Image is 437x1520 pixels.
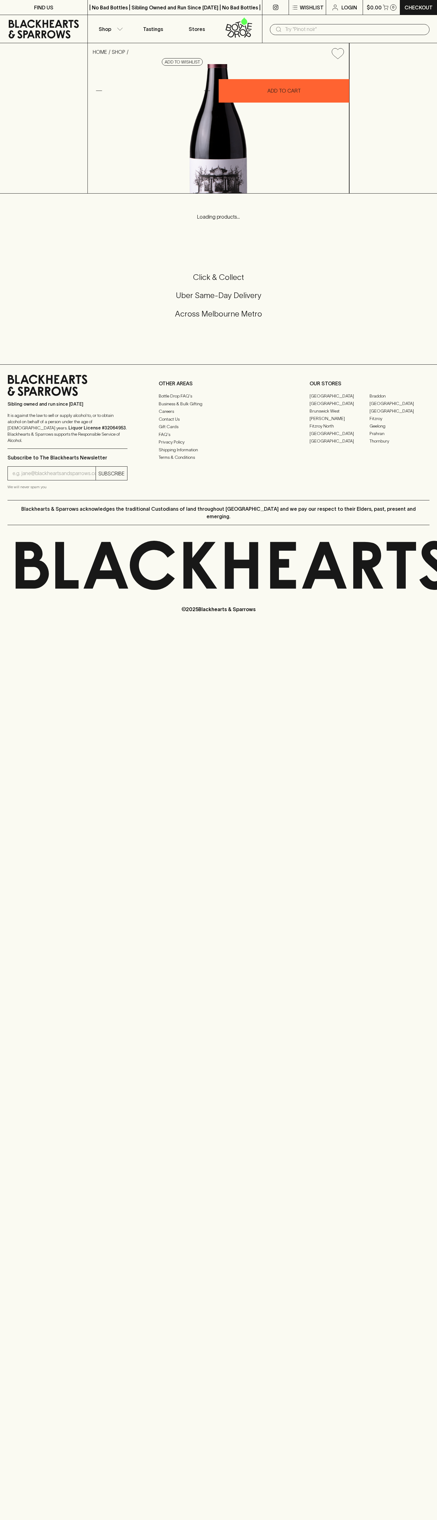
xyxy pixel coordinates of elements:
[98,470,125,477] p: SUBSCRIBE
[88,64,349,193] img: 41222.png
[93,49,107,55] a: HOME
[159,400,279,408] a: Business & Bulk Gifting
[99,25,111,33] p: Shop
[367,4,382,11] p: $0.00
[159,431,279,438] a: FAQ's
[7,272,430,282] h5: Click & Collect
[175,15,219,43] a: Stores
[159,446,279,453] a: Shipping Information
[267,87,301,94] p: ADD TO CART
[7,401,127,407] p: Sibling owned and run since [DATE]
[159,408,279,415] a: Careers
[329,46,346,62] button: Add to wishlist
[310,422,370,430] a: Fitzroy North
[7,454,127,461] p: Subscribe to The Blackhearts Newsletter
[310,380,430,387] p: OUR STORES
[189,25,205,33] p: Stores
[88,15,132,43] button: Shop
[159,380,279,387] p: OTHER AREAS
[159,438,279,446] a: Privacy Policy
[159,393,279,400] a: Bottle Drop FAQ's
[370,430,430,437] a: Prahran
[96,467,127,480] button: SUBSCRIBE
[370,407,430,415] a: [GEOGRAPHIC_DATA]
[370,422,430,430] a: Geelong
[12,505,425,520] p: Blackhearts & Sparrows acknowledges the traditional Custodians of land throughout [GEOGRAPHIC_DAT...
[34,4,53,11] p: FIND US
[143,25,163,33] p: Tastings
[310,437,370,445] a: [GEOGRAPHIC_DATA]
[310,430,370,437] a: [GEOGRAPHIC_DATA]
[310,415,370,422] a: [PERSON_NAME]
[162,58,203,66] button: Add to wishlist
[341,4,357,11] p: Login
[7,412,127,443] p: It is against the law to sell or supply alcohol to, or to obtain alcohol on behalf of a person un...
[310,407,370,415] a: Brunswick West
[370,415,430,422] a: Fitzroy
[392,6,395,9] p: 0
[370,400,430,407] a: [GEOGRAPHIC_DATA]
[7,309,430,319] h5: Across Melbourne Metro
[7,484,127,490] p: We will never spam you
[159,454,279,461] a: Terms & Conditions
[219,79,349,103] button: ADD TO CART
[68,425,126,430] strong: Liquor License #32064953
[405,4,433,11] p: Checkout
[285,24,425,34] input: Try "Pinot noir"
[370,392,430,400] a: Braddon
[300,4,324,11] p: Wishlist
[7,247,430,352] div: Call to action block
[370,437,430,445] a: Thornbury
[12,469,96,479] input: e.g. jane@blackheartsandsparrows.com.au
[131,15,175,43] a: Tastings
[6,213,431,220] p: Loading products...
[159,423,279,431] a: Gift Cards
[112,49,125,55] a: SHOP
[7,290,430,301] h5: Uber Same-Day Delivery
[159,415,279,423] a: Contact Us
[310,392,370,400] a: [GEOGRAPHIC_DATA]
[310,400,370,407] a: [GEOGRAPHIC_DATA]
